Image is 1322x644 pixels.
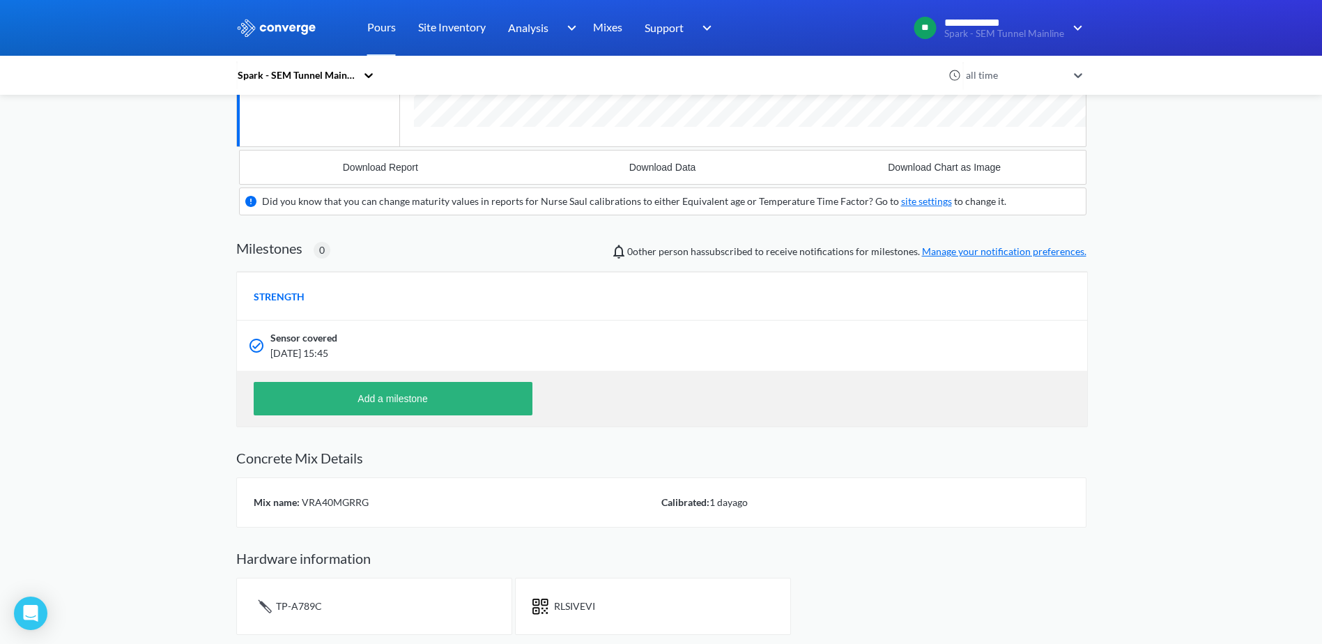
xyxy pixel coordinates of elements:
[343,162,418,173] div: Download Report
[270,346,902,361] span: [DATE] 15:45
[804,151,1086,184] button: Download Chart as Image
[901,195,952,207] a: site settings
[554,600,595,612] span: RLSIVEVI
[944,29,1064,39] span: Spark - SEM Tunnel Mainline
[521,151,804,184] button: Download Data
[629,162,696,173] div: Download Data
[236,550,1086,567] h2: Hardware information
[1064,20,1086,36] img: downArrow.svg
[610,243,627,260] img: notifications-icon.svg
[276,600,322,612] span: TP-A789C
[254,595,276,618] img: icon-tail.svg
[236,19,317,37] img: logo_ewhite.svg
[508,19,548,36] span: Analysis
[558,20,580,36] img: downArrow.svg
[14,597,47,630] div: Open Intercom Messenger
[661,496,709,508] span: Calibrated:
[888,162,1001,173] div: Download Chart as Image
[627,244,1086,259] span: person has subscribed to receive notifications for milestones.
[254,496,300,508] span: Mix name:
[693,20,716,36] img: downArrow.svg
[236,450,1086,466] h2: Concrete Mix Details
[254,289,305,305] span: STRENGTH
[922,245,1086,257] a: Manage your notification preferences.
[532,598,548,615] img: icon-short-text.svg
[254,382,532,415] button: Add a milestone
[645,19,684,36] span: Support
[270,330,337,346] span: Sensor covered
[627,245,656,257] span: 0 other
[236,240,302,256] h2: Milestones
[962,68,1067,83] div: all time
[709,496,748,508] span: 1 day ago
[319,243,325,258] span: 0
[300,496,369,508] span: VRA40MGRRG
[240,151,522,184] button: Download Report
[948,69,961,82] img: icon-clock.svg
[262,194,1006,209] div: Did you know that you can change maturity values in reports for Nurse Saul calibrations to either...
[236,68,356,83] div: Spark - SEM Tunnel Mainline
